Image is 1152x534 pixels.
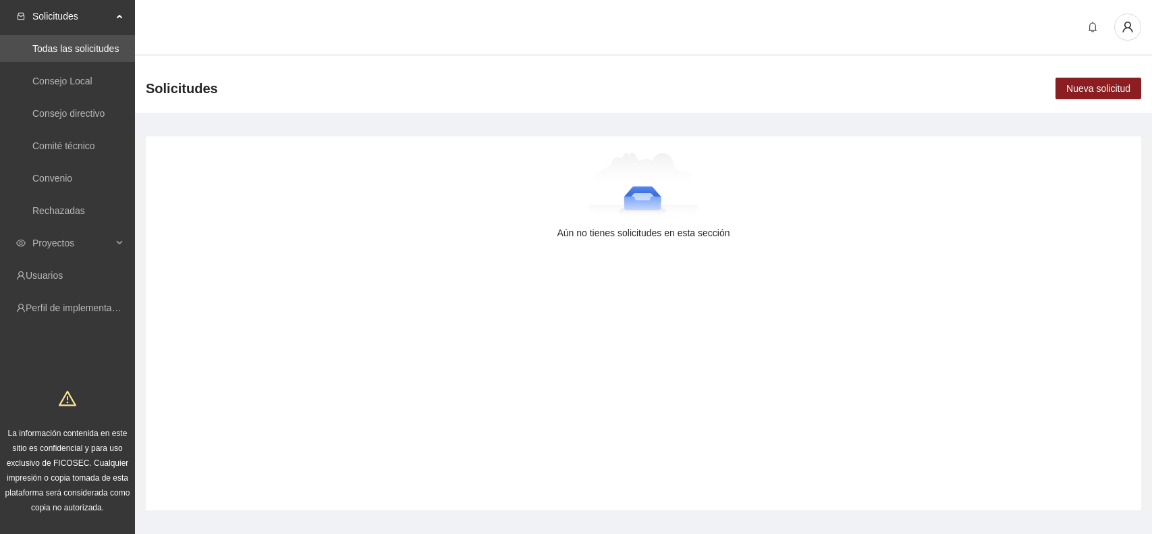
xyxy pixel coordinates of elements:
[26,302,131,313] a: Perfil de implementadora
[32,140,95,151] a: Comité técnico
[32,205,85,216] a: Rechazadas
[1115,21,1141,33] span: user
[32,108,105,119] a: Consejo directivo
[1114,14,1141,41] button: user
[588,153,698,220] img: Aún no tienes solicitudes en esta sección
[1082,22,1103,32] span: bell
[146,78,218,99] span: Solicitudes
[26,270,63,281] a: Usuarios
[32,230,112,257] span: Proyectos
[32,173,72,184] a: Convenio
[16,11,26,21] span: inbox
[1055,78,1141,99] button: Nueva solicitud
[32,43,119,54] a: Todas las solicitudes
[1066,81,1130,96] span: Nueva solicitud
[59,390,76,407] span: warning
[5,429,130,512] span: La información contenida en este sitio es confidencial y para uso exclusivo de FICOSEC. Cualquier...
[16,238,26,248] span: eye
[32,3,112,30] span: Solicitudes
[167,225,1120,240] div: Aún no tienes solicitudes en esta sección
[1082,16,1103,38] button: bell
[32,76,92,86] a: Consejo Local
